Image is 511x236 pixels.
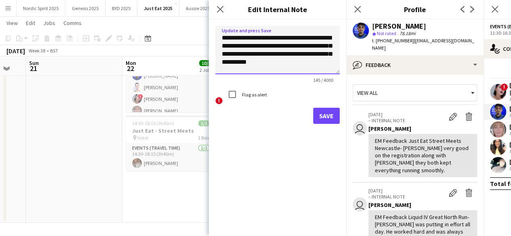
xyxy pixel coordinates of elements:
[198,135,210,141] span: 1 Role
[372,38,414,44] span: t. [PHONE_NUMBER]
[500,84,508,91] span: !
[346,4,484,15] h3: Profile
[313,108,340,124] button: Save
[27,48,47,54] span: Week 38
[29,59,39,67] span: Sun
[377,30,396,36] span: Not rated
[137,135,148,141] span: Hotel
[215,97,223,104] span: !
[43,19,55,27] span: Jobs
[179,0,217,16] button: Aussie 2025
[6,47,25,55] div: [DATE]
[368,201,477,209] div: [PERSON_NAME]
[199,60,215,66] span: 10/10
[3,18,21,28] a: View
[346,55,484,75] div: Feedback
[132,120,174,126] span: 14:30-18:15 (3h45m)
[23,18,38,28] a: Edit
[198,120,210,126] span: 1/1
[105,0,137,16] button: BYD 2025
[65,0,105,16] button: Genesis 2025
[17,0,65,16] button: Nordic Spirit 2025
[124,64,136,73] span: 22
[126,59,136,67] span: Mon
[368,117,445,123] p: – INTERNAL NOTE
[40,18,59,28] a: Jobs
[126,21,216,142] app-card-role: Events (Training Time)9/911:00-12:00 (1h)[PERSON_NAME][PERSON_NAME][PERSON_NAME][PERSON_NAME][PER...
[63,19,82,27] span: Comms
[28,64,39,73] span: 21
[368,125,477,132] div: [PERSON_NAME]
[357,89,378,96] span: View all
[398,30,417,36] span: 78.18mi
[60,18,85,28] a: Comms
[368,194,445,200] p: – INTERNAL NOTE
[372,38,474,51] span: | [EMAIL_ADDRESS][DOMAIN_NAME]
[138,94,143,99] span: !
[137,0,179,16] button: Just Eat 2025
[368,111,445,117] p: [DATE]
[126,144,216,171] app-card-role: Events (Travel Time)1/114:30-18:15 (3h45m)[PERSON_NAME]
[368,188,445,194] p: [DATE]
[200,67,215,73] div: 2 Jobs
[209,4,346,15] h3: Edit Internal Note
[26,19,35,27] span: Edit
[6,19,18,27] span: View
[240,92,267,98] label: Flag as alert
[372,23,426,30] div: [PERSON_NAME]
[50,48,58,54] div: BST
[126,127,216,134] h3: Just Eat - Street Meets
[126,115,216,171] app-job-card: 14:30-18:15 (3h45m)1/1Just Eat - Street Meets Hotel1 RoleEvents (Travel Time)1/114:30-18:15 (3h45...
[375,137,471,174] div: EM Feedback Just Eat Street Meets Newcastle- [PERSON_NAME] very good on the registration along wi...
[307,77,340,83] span: 145 / 4000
